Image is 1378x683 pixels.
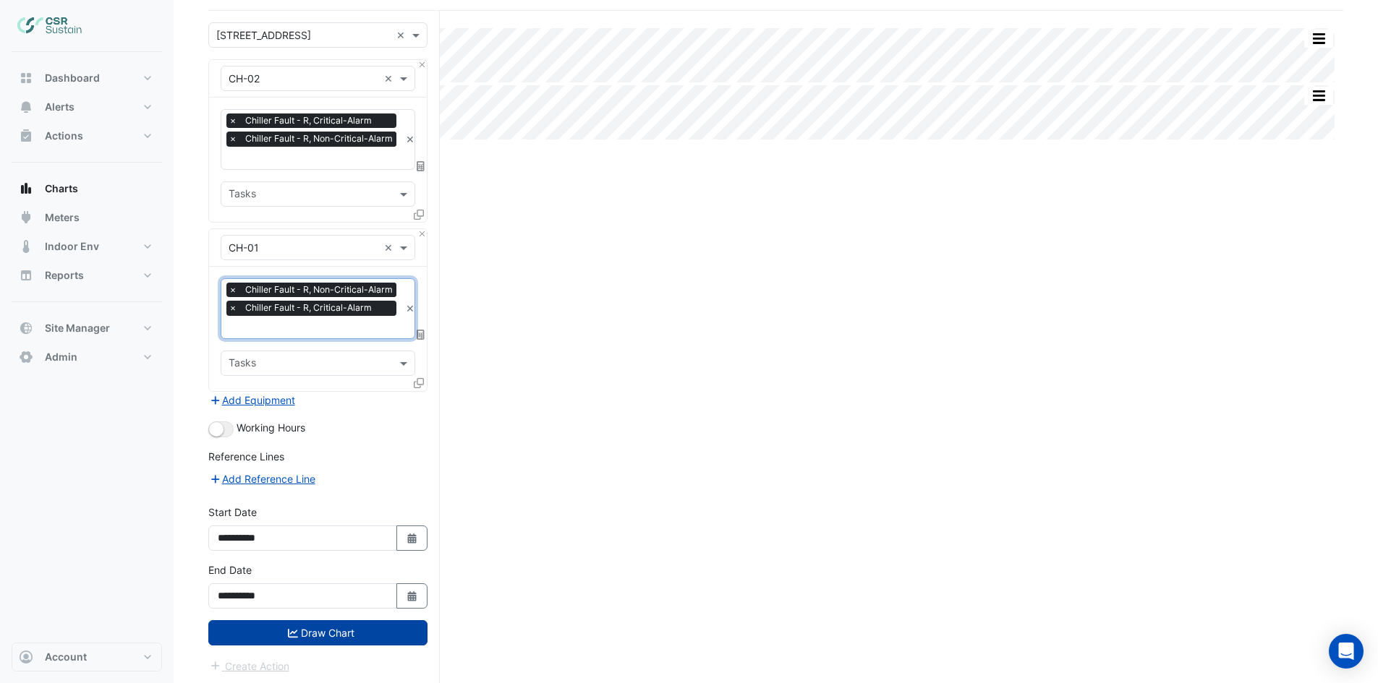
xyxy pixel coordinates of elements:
[226,186,256,205] div: Tasks
[45,71,100,85] span: Dashboard
[384,71,396,86] span: Clear
[242,301,375,315] span: Chiller Fault - R, Critical-Alarm
[414,160,428,172] span: Choose Function
[226,301,239,315] span: ×
[45,129,83,143] span: Actions
[45,650,87,664] span: Account
[208,449,284,464] label: Reference Lines
[12,261,162,290] button: Reports
[414,377,424,390] span: Clone Favourites and Tasks from this Equipment to other Equipment
[19,129,33,143] app-icon: Actions
[45,100,75,114] span: Alerts
[19,239,33,254] app-icon: Indoor Env
[19,100,33,114] app-icon: Alerts
[406,301,414,316] span: Clear
[19,210,33,225] app-icon: Meters
[19,268,33,283] app-icon: Reports
[45,350,77,364] span: Admin
[208,658,290,671] app-escalated-ticket-create-button: Please draw the charts first
[45,210,80,225] span: Meters
[17,12,82,40] img: Company Logo
[12,232,162,261] button: Indoor Env
[45,268,84,283] span: Reports
[237,421,305,434] span: Working Hours
[242,113,375,128] span: Chiller Fault - R, Critical-Alarm
[12,314,162,343] button: Site Manager
[406,132,414,147] span: Clear
[226,113,239,128] span: ×
[396,27,409,43] span: Clear
[45,181,78,196] span: Charts
[242,132,396,146] span: Chiller Fault - R, Non-Critical-Alarm
[242,283,396,297] span: Chiller Fault - R, Non-Critical-Alarm
[226,355,256,374] div: Tasks
[414,208,424,220] span: Clone Favourites and Tasks from this Equipment to other Equipment
[226,132,239,146] span: ×
[19,321,33,335] app-icon: Site Manager
[226,283,239,297] span: ×
[45,321,110,335] span: Site Manager
[406,532,419,544] fa-icon: Select Date
[12,203,162,232] button: Meters
[12,121,162,150] button: Actions
[45,239,99,254] span: Indoor Env
[12,64,162,93] button: Dashboard
[1304,87,1333,105] button: More Options
[12,93,162,121] button: Alerts
[417,60,427,69] button: Close
[1329,634,1364,669] div: Open Intercom Messenger
[208,562,252,577] label: End Date
[19,71,33,85] app-icon: Dashboard
[208,620,428,645] button: Draw Chart
[12,343,162,371] button: Admin
[417,229,427,239] button: Close
[19,181,33,196] app-icon: Charts
[12,174,162,203] button: Charts
[208,504,257,520] label: Start Date
[208,471,316,487] button: Add Reference Line
[12,643,162,671] button: Account
[208,392,296,408] button: Add Equipment
[19,350,33,364] app-icon: Admin
[1304,30,1333,48] button: More Options
[414,329,428,341] span: Choose Function
[406,590,419,602] fa-icon: Select Date
[384,240,396,255] span: Clear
